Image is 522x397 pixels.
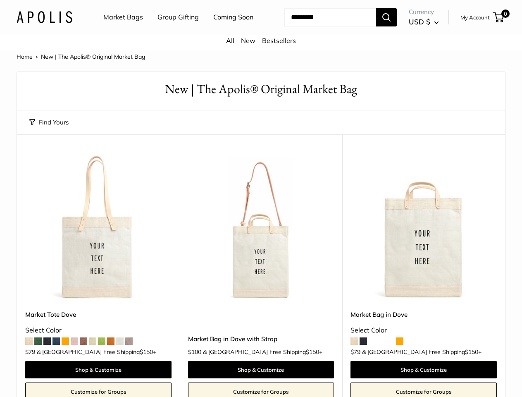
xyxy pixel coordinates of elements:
a: Bestsellers [262,36,296,45]
a: Coming Soon [213,11,253,24]
a: Market Tote DoveMarket Tote Dove [25,155,172,301]
a: Market Bag in Dove with Strap [188,334,334,344]
span: & [GEOGRAPHIC_DATA] Free Shipping + [203,349,322,355]
input: Search... [284,8,376,26]
img: Market Bag in Dove [350,155,497,301]
div: Select Color [350,324,497,337]
span: $79 [350,348,360,356]
a: Shop & Customize [188,361,334,378]
span: New | The Apolis® Original Market Bag [41,53,145,60]
button: USD $ [409,15,439,29]
a: All [226,36,234,45]
a: Market Bag in Dove with StrapMarket Bag in Dove with Strap [188,155,334,301]
nav: Breadcrumb [17,51,145,62]
span: USD $ [409,17,430,26]
a: Home [17,53,33,60]
button: Search [376,8,397,26]
div: Select Color [25,324,172,337]
span: & [GEOGRAPHIC_DATA] Free Shipping + [37,349,156,355]
a: New [241,36,255,45]
a: Shop & Customize [350,361,497,378]
a: Shop & Customize [25,361,172,378]
img: Market Tote Dove [25,155,172,301]
img: Market Bag in Dove with Strap [188,155,334,301]
span: $79 [25,348,35,356]
span: $150 [465,348,478,356]
a: Market Bag in DoveMarket Bag in Dove [350,155,497,301]
a: 0 [493,12,504,22]
img: Apolis [17,11,72,23]
span: 0 [501,10,510,18]
span: Currency [409,6,439,18]
span: $150 [140,348,153,356]
h1: New | The Apolis® Original Market Bag [29,80,493,98]
a: Market Bags [103,11,143,24]
a: Market Tote Dove [25,310,172,319]
span: $150 [306,348,319,356]
a: Group Gifting [157,11,199,24]
button: Find Yours [29,117,69,128]
span: & [GEOGRAPHIC_DATA] Free Shipping + [362,349,481,355]
span: $100 [188,348,201,356]
a: Market Bag in Dove [350,310,497,319]
a: My Account [460,12,490,22]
